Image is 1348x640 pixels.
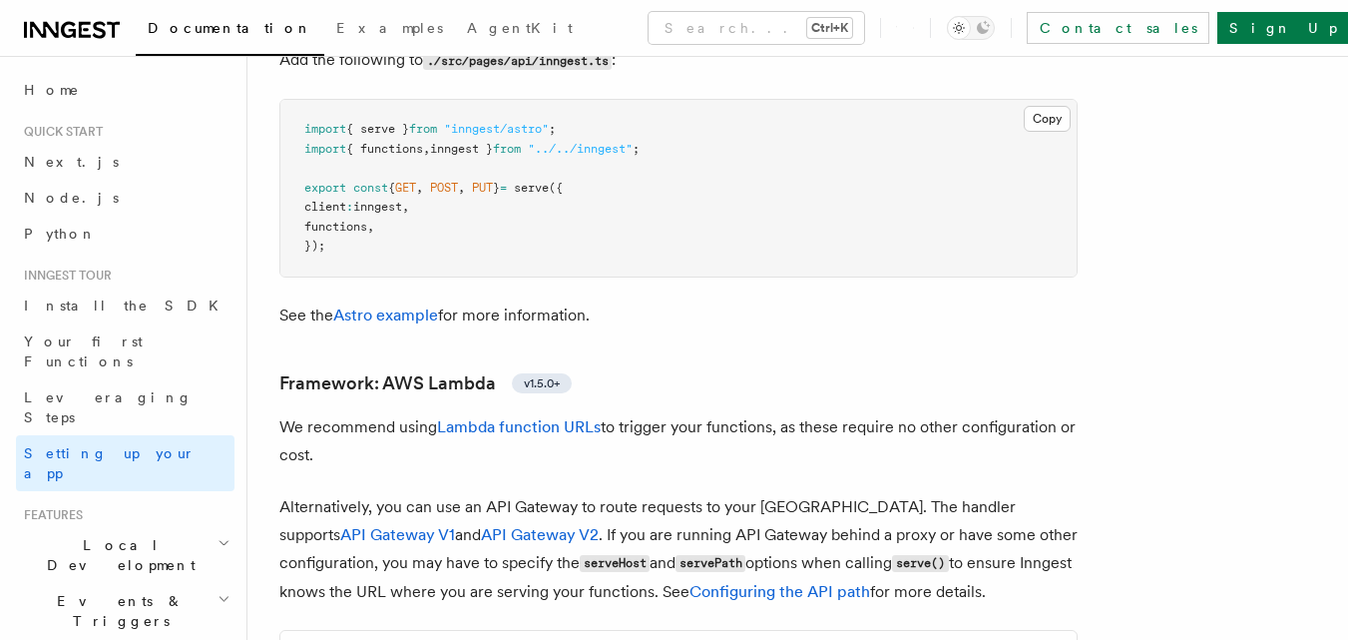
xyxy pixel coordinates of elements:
[467,20,573,36] span: AgentKit
[649,12,864,44] button: Search...Ctrl+K
[892,555,948,572] code: serve()
[24,298,230,314] span: Install the SDK
[493,181,500,195] span: }
[346,142,423,156] span: { functions
[1027,12,1209,44] a: Contact sales
[304,122,346,136] span: import
[24,154,119,170] span: Next.js
[524,375,560,391] span: v1.5.0+
[947,16,995,40] button: Toggle dark mode
[333,306,438,324] a: Astro example
[24,445,196,481] span: Setting up your app
[16,124,103,140] span: Quick start
[24,333,143,369] span: Your first Functions
[472,181,493,195] span: PUT
[16,583,234,639] button: Events & Triggers
[16,435,234,491] a: Setting up your app
[279,413,1078,469] p: We recommend using to trigger your functions, as these require no other configuration or cost.
[580,555,650,572] code: serveHost
[367,220,374,234] span: ,
[16,323,234,379] a: Your first Functions
[279,369,572,397] a: Framework: AWS Lambdav1.5.0+
[304,239,325,253] span: });
[346,122,409,136] span: { serve }
[430,181,458,195] span: POST
[136,6,324,56] a: Documentation
[353,181,388,195] span: const
[514,181,549,195] span: serve
[324,6,455,54] a: Examples
[423,53,612,70] code: ./src/pages/api/inngest.ts
[16,180,234,216] a: Node.js
[633,142,640,156] span: ;
[279,493,1078,606] p: Alternatively, you can use an API Gateway to route requests to your [GEOGRAPHIC_DATA]. The handle...
[304,200,346,214] span: client
[528,142,633,156] span: "../../inngest"
[437,417,601,436] a: Lambda function URLs
[16,527,234,583] button: Local Development
[304,220,367,234] span: functions
[16,288,234,323] a: Install the SDK
[689,582,870,601] a: Configuring the API path
[24,389,193,425] span: Leveraging Steps
[416,181,423,195] span: ,
[549,181,563,195] span: ({
[279,302,1078,329] p: See the for more information.
[16,507,83,523] span: Features
[444,122,549,136] span: "inngest/astro"
[675,555,745,572] code: servePath
[423,142,430,156] span: ,
[549,122,556,136] span: ;
[346,200,353,214] span: :
[24,226,97,242] span: Python
[395,181,416,195] span: GET
[16,591,218,631] span: Events & Triggers
[481,525,599,544] a: API Gateway V2
[148,20,312,36] span: Documentation
[402,200,409,214] span: ,
[16,379,234,435] a: Leveraging Steps
[16,268,112,284] span: Inngest tour
[1024,106,1071,132] button: Copy
[24,190,119,206] span: Node.js
[16,535,218,575] span: Local Development
[430,142,493,156] span: inngest }
[500,181,507,195] span: =
[24,80,80,100] span: Home
[279,46,1078,75] p: Add the following to :
[493,142,521,156] span: from
[353,200,402,214] span: inngest
[458,181,465,195] span: ,
[16,216,234,252] a: Python
[409,122,437,136] span: from
[340,525,455,544] a: API Gateway V1
[336,20,443,36] span: Examples
[388,181,395,195] span: {
[304,181,346,195] span: export
[455,6,585,54] a: AgentKit
[304,142,346,156] span: import
[807,18,852,38] kbd: Ctrl+K
[16,144,234,180] a: Next.js
[16,72,234,108] a: Home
